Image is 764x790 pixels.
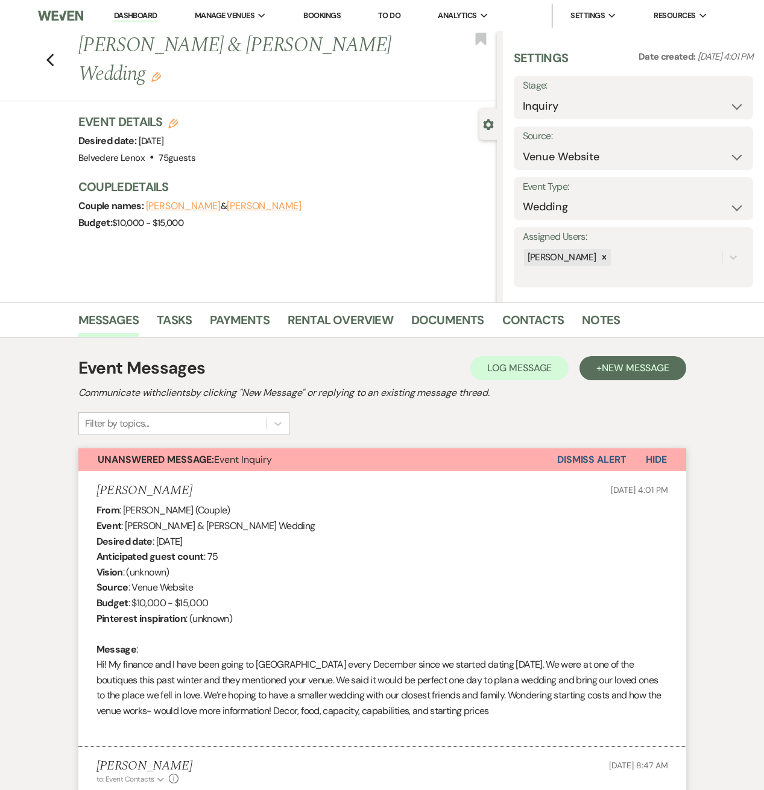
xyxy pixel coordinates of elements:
[438,10,476,22] span: Analytics
[146,201,221,211] button: [PERSON_NAME]
[288,310,393,337] a: Rental Overview
[611,484,668,495] span: [DATE] 4:01 PM
[85,416,150,431] div: Filter by topics...
[96,774,154,784] span: to: Event Contacts
[78,386,686,400] h2: Communicate with clients by clicking "New Message" or replying to an existing message thread.
[78,134,139,147] span: Desired date:
[627,448,686,471] button: Hide
[151,71,161,82] button: Edit
[139,135,164,147] span: [DATE]
[646,453,667,466] span: Hide
[579,356,686,380] button: +New Message
[487,362,552,374] span: Log Message
[609,760,668,771] span: [DATE] 8:47 AM
[570,10,605,22] span: Settings
[114,10,157,22] a: Dashboard
[98,453,214,466] strong: Unanswered Message:
[78,310,139,337] a: Messages
[523,77,744,95] label: Stage:
[227,201,301,211] button: [PERSON_NAME]
[159,152,195,164] span: 75 guests
[483,118,494,130] button: Close lead details
[210,310,270,337] a: Payments
[96,519,122,532] b: Event
[157,310,192,337] a: Tasks
[698,51,753,63] span: [DATE] 4:01 PM
[96,643,137,656] b: Message
[96,597,128,609] b: Budget
[378,10,400,20] a: To Do
[514,49,569,76] h3: Settings
[602,362,669,374] span: New Message
[303,10,341,20] a: Bookings
[96,535,153,548] b: Desired date
[524,249,598,266] div: [PERSON_NAME]
[96,759,192,774] h5: [PERSON_NAME]
[78,356,206,381] h1: Event Messages
[557,448,627,471] button: Dismiss Alert
[78,152,145,164] span: Belvedere Lenox
[96,503,668,734] div: : [PERSON_NAME] (Couple) : [PERSON_NAME] & [PERSON_NAME] Wedding : [DATE] : 75 : (unknown) : Venu...
[78,178,485,195] h3: Couple Details
[78,216,113,229] span: Budget:
[96,483,192,498] h5: [PERSON_NAME]
[523,228,744,246] label: Assigned Users:
[195,10,254,22] span: Manage Venues
[654,10,695,22] span: Resources
[96,566,123,578] b: Vision
[78,31,408,89] h1: [PERSON_NAME] & [PERSON_NAME] Wedding
[582,310,620,337] a: Notes
[146,200,301,212] span: &
[502,310,564,337] a: Contacts
[78,448,557,471] button: Unanswered Message:Event Inquiry
[96,581,128,594] b: Source
[470,356,569,380] button: Log Message
[78,199,146,212] span: Couple names:
[96,550,204,563] b: Anticipated guest count
[411,310,484,337] a: Documents
[38,3,83,28] img: Weven Logo
[96,774,166,785] button: to: Event Contacts
[98,453,272,466] span: Event Inquiry
[523,128,744,145] label: Source:
[96,504,119,516] b: From
[112,217,183,229] span: $10,000 - $15,000
[78,113,196,130] h3: Event Details
[639,51,698,63] span: Date created:
[523,178,744,196] label: Event Type:
[96,612,186,625] b: Pinterest inspiration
